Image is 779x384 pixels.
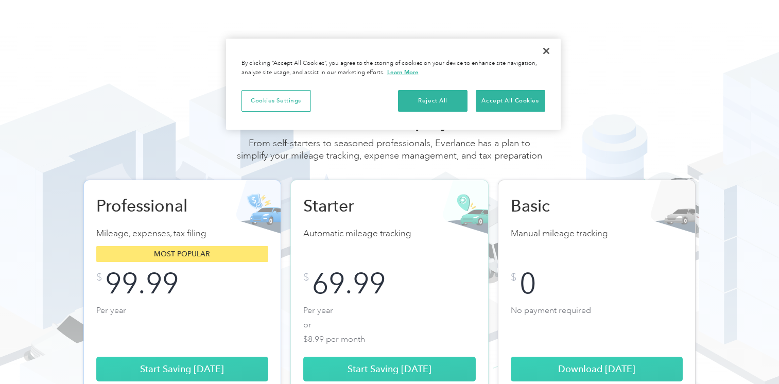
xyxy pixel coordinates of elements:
[303,196,411,216] h2: Starter
[312,272,386,295] div: 69.99
[96,303,269,344] p: Per year
[303,272,309,283] div: $
[476,90,545,112] button: Accept All Cookies
[520,272,536,295] div: 0
[511,303,683,344] p: No payment required
[511,226,683,241] p: Manual mileage tracking
[105,272,179,295] div: 99.99
[303,303,476,344] p: Per year or $8.99 per month
[96,246,269,262] div: Most popular
[511,272,516,283] div: $
[398,90,468,112] button: Reject All
[303,226,476,241] p: Automatic mileage tracking
[511,357,683,381] a: Download [DATE]
[96,272,102,283] div: $
[387,68,419,76] a: More information about your privacy, opens in a new tab
[96,226,269,241] p: Mileage, expenses, tax filing
[535,40,558,62] button: Close
[96,357,269,381] a: Start Saving [DATE]
[235,137,544,172] div: From self-starters to seasoned professionals, Everlance has a plan to simplify your mileage track...
[96,196,204,216] h2: Professional
[303,357,476,381] a: Start Saving [DATE]
[226,39,561,130] div: Privacy
[226,39,561,130] div: Cookie banner
[241,90,311,112] button: Cookies Settings
[511,196,619,216] h2: Basic
[241,59,545,77] div: By clicking “Accept All Cookies”, you agree to the storing of cookies on your device to enhance s...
